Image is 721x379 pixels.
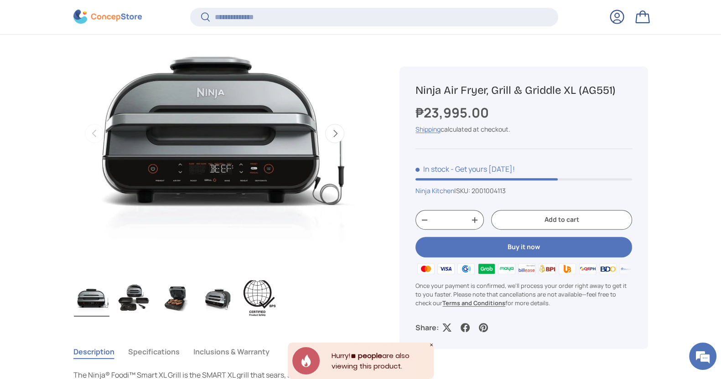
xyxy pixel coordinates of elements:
[74,280,109,317] img: Ninja Air Fryer, Grill & Griddle XL (AG551)
[537,262,557,276] img: bpi
[557,262,577,276] img: ubp
[415,282,632,308] p: Once your payment is confirmed, we'll process your order right away to get it to you faster. Plea...
[5,249,174,281] textarea: Type your message and hit 'Enter'
[415,125,441,133] a: Shipping
[577,262,597,276] img: qrph
[491,210,632,230] button: Add to cart
[415,83,632,97] h1: Ninja Air Fryer, Grill & Griddle XL (AG551)
[429,343,434,347] div: Close
[451,164,515,174] p: - Get yours [DATE]!
[150,5,171,26] div: Minimize live chat window
[442,299,505,307] a: Terms and Conditions
[456,262,476,276] img: gcash
[415,164,449,174] span: In stock
[476,262,496,276] img: grabpay
[158,280,193,317] img: Ninja Air Fryer, Grill & Griddle XL (AG551)
[454,186,506,195] span: |
[497,262,517,276] img: maya
[456,186,470,195] span: SKU:
[415,237,632,257] button: Buy it now
[436,262,456,276] img: visa
[193,341,270,362] button: Inclusions & Warranty
[472,186,506,195] span: 2001004113
[415,322,439,333] p: Share:
[73,341,114,362] button: Description
[128,341,180,362] button: Specifications
[517,262,537,276] img: billease
[242,280,277,317] img: Ninja Air Fryer, Grill & Griddle XL (AG551)
[415,103,491,122] strong: ₱23,995.00
[415,124,632,134] div: calculated at checkout.
[598,262,618,276] img: bdo
[415,262,436,276] img: master
[618,262,638,276] img: metrobank
[73,10,142,24] img: ConcepStore
[116,280,151,317] img: Ninja Air Fryer, Grill & Griddle XL (AG551)
[53,115,126,207] span: We're online!
[200,280,235,317] img: Ninja Air Fryer, Grill & Griddle XL (AG551)
[415,186,454,195] a: Ninja Kitchen
[47,51,153,63] div: Chat with us now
